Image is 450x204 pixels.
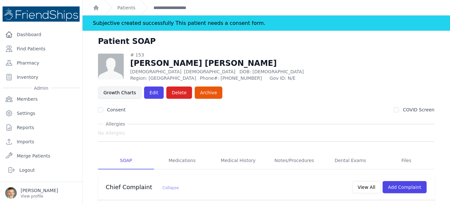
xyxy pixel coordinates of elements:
[3,71,80,84] a: Inventory
[3,135,80,148] a: Imports
[106,183,179,191] h3: Chief Complaint
[130,58,339,68] h1: [PERSON_NAME] [PERSON_NAME]
[403,107,435,112] label: COVID Screen
[103,121,128,127] span: Allergies
[98,152,154,169] a: SOAP
[162,186,179,190] span: Collapse
[3,107,80,120] a: Settings
[98,36,156,46] h1: Patient SOAP
[107,107,125,112] label: Consent
[195,87,222,99] a: Archive
[200,75,266,81] span: Phone#: [PHONE_NUMBER]
[21,187,58,194] p: [PERSON_NAME]
[5,187,77,199] a: [PERSON_NAME] View profile
[322,152,378,169] a: Dental Exams
[93,15,265,31] div: Subjective created successfully This patient needs a consent form.
[98,54,124,79] img: person-242608b1a05df3501eefc295dc1bc67a.jpg
[378,152,435,169] a: Files
[98,87,142,99] a: Growth Charts
[3,28,80,41] a: Dashboard
[266,152,322,169] a: Notes/Procedures
[117,5,135,11] a: Patients
[3,42,80,55] a: Find Patients
[3,93,80,106] a: Members
[240,69,304,74] span: DOB: [DEMOGRAPHIC_DATA]
[98,130,125,136] span: No Allergies
[98,152,435,169] nav: Tabs
[144,87,164,99] a: Edit
[166,87,192,99] button: Delete
[130,75,196,81] span: Region: [GEOGRAPHIC_DATA]
[83,15,450,31] div: Notification
[352,181,381,193] button: View All
[154,152,210,169] a: Medications
[5,164,77,177] a: Logout
[210,152,266,169] a: Medical History
[270,75,339,81] span: Gov ID: N/E
[3,6,80,22] img: Medical Missions EMR
[3,121,80,134] a: Reports
[21,194,58,199] p: View profile
[383,181,427,193] button: Add Complaint
[130,52,339,58] div: # 153
[130,68,339,75] p: [DEMOGRAPHIC_DATA]
[31,85,51,91] span: Admin
[184,69,235,74] span: [DEMOGRAPHIC_DATA]
[3,56,80,69] a: Pharmacy
[3,149,80,162] a: Merge Patients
